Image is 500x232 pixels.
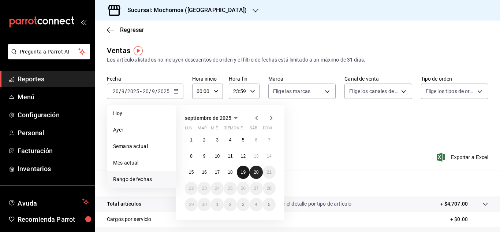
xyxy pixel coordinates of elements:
p: Cargos por servicio [107,216,152,223]
abbr: 26 de septiembre de 2025 [241,186,246,191]
button: 19 de septiembre de 2025 [237,166,250,179]
p: Total artículos [107,200,141,208]
abbr: 1 de octubre de 2025 [216,202,219,207]
span: Hoy [113,110,170,117]
abbr: 4 de septiembre de 2025 [229,137,232,143]
span: Configuración [18,110,89,120]
button: 26 de septiembre de 2025 [237,182,250,195]
button: 21 de septiembre de 2025 [263,166,276,179]
button: 1 de septiembre de 2025 [185,133,198,147]
abbr: miércoles [211,126,218,133]
div: Los artículos listados no incluyen descuentos de orden y el filtro de fechas está limitado a un m... [107,56,488,64]
button: 2 de octubre de 2025 [224,198,236,211]
abbr: 17 de septiembre de 2025 [215,170,220,175]
abbr: 11 de septiembre de 2025 [228,154,232,159]
abbr: 23 de septiembre de 2025 [202,186,206,191]
abbr: 12 de septiembre de 2025 [241,154,246,159]
button: Exportar a Excel [438,153,488,162]
abbr: 5 de octubre de 2025 [268,202,270,207]
button: 22 de septiembre de 2025 [185,182,198,195]
abbr: domingo [263,126,272,133]
abbr: 3 de octubre de 2025 [242,202,245,207]
button: 28 de septiembre de 2025 [263,182,276,195]
button: 3 de octubre de 2025 [237,198,250,211]
span: Elige los tipos de orden [426,88,475,95]
button: 29 de septiembre de 2025 [185,198,198,211]
span: Regresar [120,26,144,33]
abbr: 21 de septiembre de 2025 [267,170,272,175]
button: 1 de octubre de 2025 [211,198,224,211]
button: 14 de septiembre de 2025 [263,150,276,163]
abbr: 29 de septiembre de 2025 [189,202,194,207]
abbr: 19 de septiembre de 2025 [241,170,246,175]
abbr: 8 de septiembre de 2025 [190,154,193,159]
button: 25 de septiembre de 2025 [224,182,236,195]
label: Marca [268,76,336,81]
label: Hora inicio [192,76,223,81]
button: 30 de septiembre de 2025 [198,198,210,211]
abbr: 9 de septiembre de 2025 [203,154,206,159]
button: 6 de septiembre de 2025 [250,133,262,147]
abbr: 30 de septiembre de 2025 [202,202,206,207]
span: Personal [18,128,89,138]
abbr: 7 de septiembre de 2025 [268,137,270,143]
span: Inventarios [18,164,89,174]
label: Fecha [107,76,183,81]
abbr: 15 de septiembre de 2025 [189,170,194,175]
button: 17 de septiembre de 2025 [211,166,224,179]
label: Tipo de orden [421,76,488,81]
abbr: sábado [250,126,257,133]
button: 8 de septiembre de 2025 [185,150,198,163]
button: 20 de septiembre de 2025 [250,166,262,179]
button: Pregunta a Parrot AI [8,44,90,59]
button: 4 de septiembre de 2025 [224,133,236,147]
button: septiembre de 2025 [185,114,240,122]
input: -- [142,88,149,94]
abbr: viernes [237,126,243,133]
span: Recomienda Parrot [18,214,89,224]
button: 27 de septiembre de 2025 [250,182,262,195]
abbr: 20 de septiembre de 2025 [254,170,258,175]
abbr: martes [198,126,206,133]
span: / [125,88,127,94]
span: Pregunta a Parrot AI [20,48,79,56]
span: Menú [18,92,89,102]
button: 10 de septiembre de 2025 [211,150,224,163]
span: / [149,88,151,94]
span: Ayuda [18,198,79,206]
span: / [155,88,157,94]
input: -- [152,88,155,94]
button: 2 de septiembre de 2025 [198,133,210,147]
abbr: 5 de septiembre de 2025 [242,137,245,143]
button: 5 de octubre de 2025 [263,198,276,211]
span: Elige las marcas [273,88,310,95]
a: Pregunta a Parrot AI [5,53,90,61]
p: + $4,707.00 [440,200,468,208]
input: ---- [157,88,170,94]
img: Tooltip marker [134,46,143,55]
abbr: 10 de septiembre de 2025 [215,154,220,159]
button: 4 de octubre de 2025 [250,198,262,211]
button: 15 de septiembre de 2025 [185,166,198,179]
abbr: 24 de septiembre de 2025 [215,186,220,191]
input: -- [112,88,119,94]
button: 23 de septiembre de 2025 [198,182,210,195]
button: 9 de septiembre de 2025 [198,150,210,163]
span: Ayer [113,126,170,134]
button: 13 de septiembre de 2025 [250,150,262,163]
label: Hora fin [229,76,260,81]
p: + $0.00 [450,216,488,223]
button: 16 de septiembre de 2025 [198,166,210,179]
input: ---- [127,88,139,94]
button: 7 de septiembre de 2025 [263,133,276,147]
abbr: 2 de octubre de 2025 [229,202,232,207]
button: 3 de septiembre de 2025 [211,133,224,147]
button: Regresar [107,26,144,33]
abbr: 22 de septiembre de 2025 [189,186,194,191]
button: 18 de septiembre de 2025 [224,166,236,179]
abbr: 18 de septiembre de 2025 [228,170,232,175]
button: 5 de septiembre de 2025 [237,133,250,147]
span: Elige los canales de venta [349,88,398,95]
